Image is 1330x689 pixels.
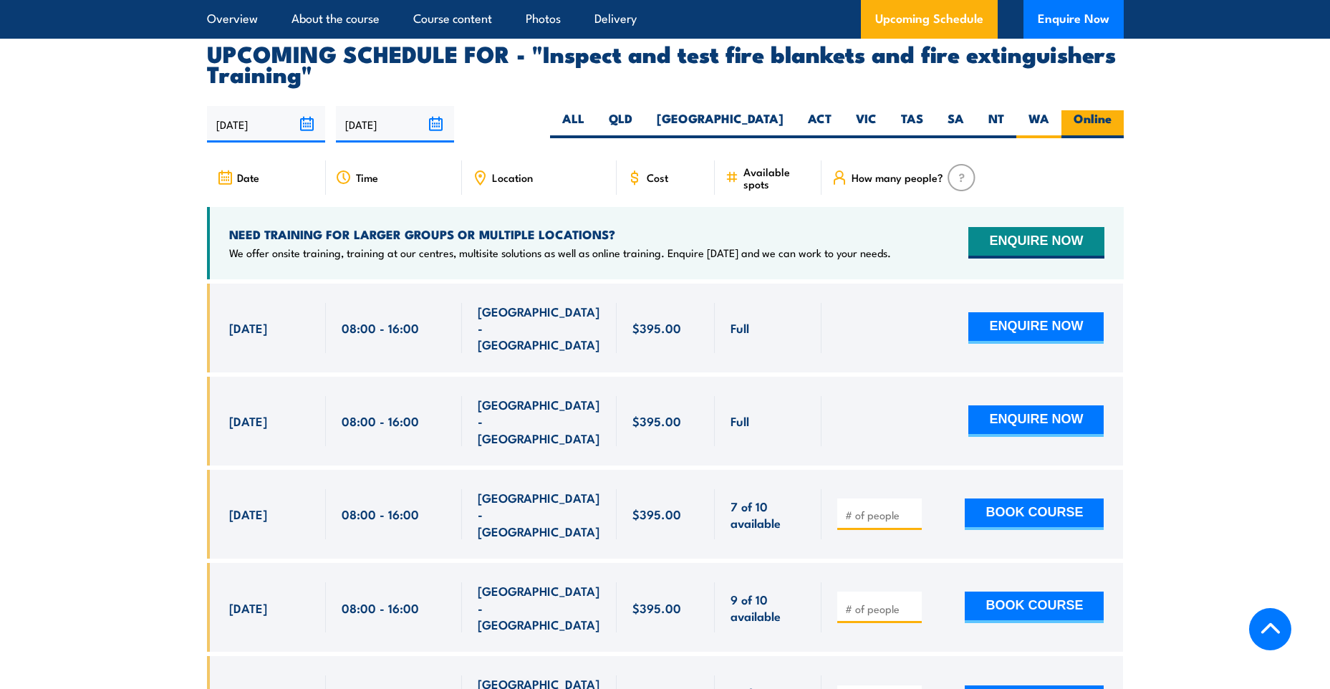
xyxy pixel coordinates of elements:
[731,319,749,336] span: Full
[965,498,1104,530] button: BOOK COURSE
[342,599,419,616] span: 08:00 - 16:00
[229,599,267,616] span: [DATE]
[229,413,267,429] span: [DATE]
[731,413,749,429] span: Full
[356,171,378,183] span: Time
[731,498,806,531] span: 7 of 10 available
[731,591,806,625] span: 9 of 10 available
[845,602,917,616] input: # of people
[632,319,681,336] span: $395.00
[342,506,419,522] span: 08:00 - 16:00
[852,171,943,183] span: How many people?
[229,226,891,242] h4: NEED TRAINING FOR LARGER GROUPS OR MULTIPLE LOCATIONS?
[632,506,681,522] span: $395.00
[478,396,601,446] span: [GEOGRAPHIC_DATA] - [GEOGRAPHIC_DATA]
[632,413,681,429] span: $395.00
[336,106,454,143] input: To date
[492,171,533,183] span: Location
[1061,110,1124,138] label: Online
[478,489,601,539] span: [GEOGRAPHIC_DATA] - [GEOGRAPHIC_DATA]
[342,413,419,429] span: 08:00 - 16:00
[796,110,844,138] label: ACT
[968,405,1104,437] button: ENQUIRE NOW
[645,110,796,138] label: [GEOGRAPHIC_DATA]
[1016,110,1061,138] label: WA
[342,319,419,336] span: 08:00 - 16:00
[207,43,1124,83] h2: UPCOMING SCHEDULE FOR - "Inspect and test fire blankets and fire extinguishers Training"
[478,582,601,632] span: [GEOGRAPHIC_DATA] - [GEOGRAPHIC_DATA]
[965,592,1104,623] button: BOOK COURSE
[743,165,811,190] span: Available spots
[844,110,889,138] label: VIC
[229,319,267,336] span: [DATE]
[229,246,891,260] p: We offer onsite training, training at our centres, multisite solutions as well as online training...
[229,506,267,522] span: [DATE]
[237,171,259,183] span: Date
[935,110,976,138] label: SA
[889,110,935,138] label: TAS
[968,312,1104,344] button: ENQUIRE NOW
[647,171,668,183] span: Cost
[845,508,917,522] input: # of people
[976,110,1016,138] label: NT
[597,110,645,138] label: QLD
[632,599,681,616] span: $395.00
[478,303,601,353] span: [GEOGRAPHIC_DATA] - [GEOGRAPHIC_DATA]
[968,227,1104,259] button: ENQUIRE NOW
[550,110,597,138] label: ALL
[207,106,325,143] input: From date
